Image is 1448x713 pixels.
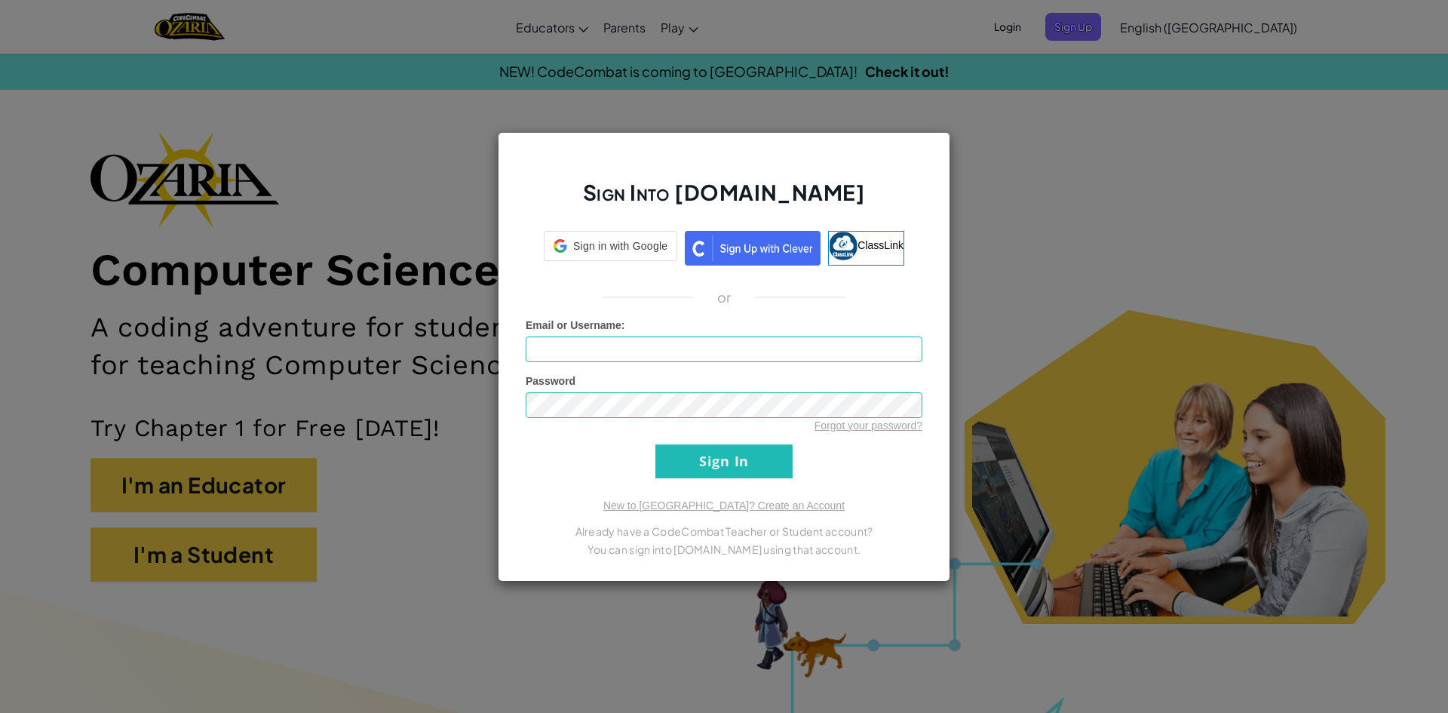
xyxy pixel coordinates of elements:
[655,444,793,478] input: Sign In
[685,231,821,266] img: clever_sso_button@2x.png
[526,319,621,331] span: Email or Username
[544,231,677,266] a: Sign in with Google
[857,238,903,250] span: ClassLink
[814,420,922,432] a: Forgot your password?
[717,288,732,306] p: or
[526,540,922,558] p: You can sign into [DOMAIN_NAME] using that account.
[526,178,922,222] h2: Sign Into [DOMAIN_NAME]
[526,522,922,540] p: Already have a CodeCombat Teacher or Student account?
[544,231,677,261] div: Sign in with Google
[603,499,845,512] a: New to [GEOGRAPHIC_DATA]? Create an Account
[829,232,857,260] img: classlink-logo-small.png
[526,318,625,333] label: :
[526,375,575,387] span: Password
[573,238,667,254] span: Sign in with Google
